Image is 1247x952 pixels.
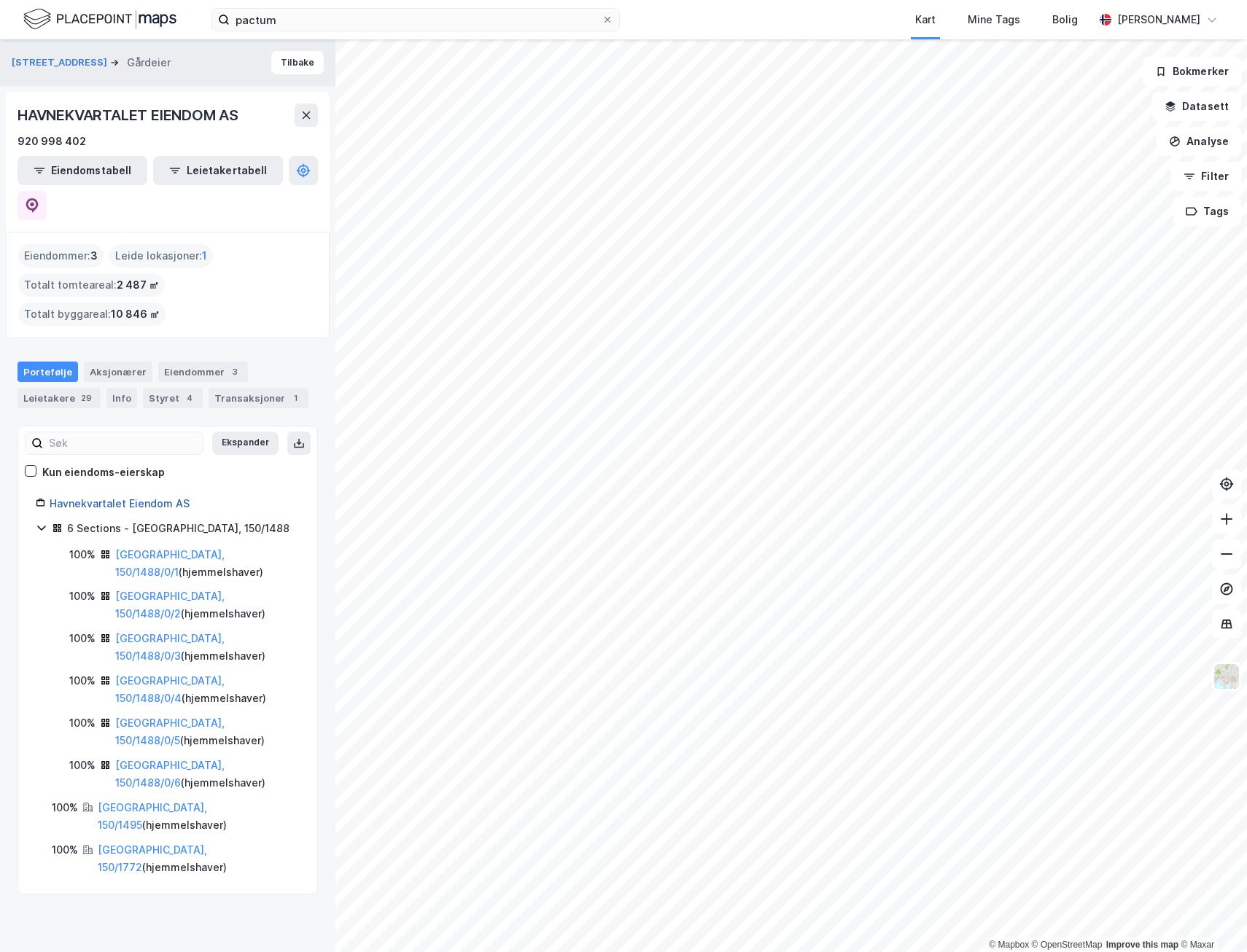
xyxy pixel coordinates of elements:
img: Z [1213,663,1240,690]
span: 2 487 ㎡ [117,276,159,294]
a: Havnekvartalet Eiendom AS [50,497,190,510]
div: Eiendommer [158,362,248,382]
div: Leide lokasjoner : [109,244,213,268]
a: OpenStreetMap [1032,940,1103,950]
div: Kart [915,11,936,28]
div: 100% [69,588,96,605]
a: [GEOGRAPHIC_DATA], 150/1488/0/3 [115,632,225,662]
div: 29 [78,391,95,405]
div: 6 Sections - [GEOGRAPHIC_DATA], 150/1488 [67,520,290,537]
div: Portefølje [18,362,78,382]
div: HAVNEKVARTALET EIENDOM AS [18,104,241,127]
div: Aksjonærer [84,362,152,382]
a: [GEOGRAPHIC_DATA], 150/1488/0/6 [115,759,225,789]
button: Analyse [1157,127,1241,156]
div: ( hjemmelshaver ) [115,588,300,623]
a: [GEOGRAPHIC_DATA], 150/1772 [98,843,207,873]
div: Leietakere [18,388,101,408]
input: Søk [43,432,203,454]
div: 100% [69,714,96,732]
div: ( hjemmelshaver ) [98,799,300,834]
button: [STREET_ADDRESS] [12,55,110,70]
div: 100% [52,799,78,816]
button: Tags [1173,197,1241,226]
div: Styret [143,388,203,408]
a: [GEOGRAPHIC_DATA], 150/1488/0/5 [115,717,225,746]
input: Søk på adresse, matrikkel, gårdeiere, leietakere eller personer [230,9,602,31]
div: 100% [69,546,96,563]
a: [GEOGRAPHIC_DATA], 150/1488/0/2 [115,590,225,620]
div: ( hjemmelshaver ) [98,841,300,876]
div: ( hjemmelshaver ) [115,714,300,749]
div: ( hjemmelshaver ) [115,757,300,792]
div: Info [106,388,137,408]
a: [GEOGRAPHIC_DATA], 150/1495 [98,801,207,831]
div: Eiendommer : [18,244,104,268]
div: 100% [69,630,96,647]
span: 1 [202,247,207,265]
div: Transaksjoner [209,388,308,408]
button: Datasett [1152,92,1241,121]
img: logo.f888ab2527a4732fd821a326f86c7f29.svg [23,7,176,32]
div: 920 998 402 [18,133,86,150]
span: 3 [90,247,98,265]
div: ( hjemmelshaver ) [115,546,300,581]
button: Tilbake [271,51,324,74]
div: Totalt byggareal : [18,303,166,326]
button: Filter [1171,162,1241,191]
div: Bolig [1052,11,1078,28]
button: Bokmerker [1143,57,1241,86]
div: Mine Tags [968,11,1020,28]
div: 100% [69,672,96,690]
a: Mapbox [989,940,1029,950]
div: 3 [228,364,242,379]
div: 1 [288,391,303,405]
span: 10 846 ㎡ [111,305,160,323]
a: [GEOGRAPHIC_DATA], 150/1488/0/4 [115,674,225,704]
div: 100% [52,841,78,859]
div: Gårdeier [127,54,171,71]
div: ( hjemmelshaver ) [115,630,300,665]
button: Ekspander [212,432,279,455]
div: Totalt tomteareal : [18,273,165,297]
div: Kun eiendoms-eierskap [42,464,165,481]
button: Eiendomstabell [18,156,147,185]
a: [GEOGRAPHIC_DATA], 150/1488/0/1 [115,548,225,578]
button: Leietakertabell [153,156,283,185]
div: [PERSON_NAME] [1117,11,1200,28]
div: 4 [182,391,197,405]
iframe: Chat Widget [1174,882,1247,952]
div: 100% [69,757,96,774]
div: ( hjemmelshaver ) [115,672,300,707]
a: Improve this map [1106,940,1178,950]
